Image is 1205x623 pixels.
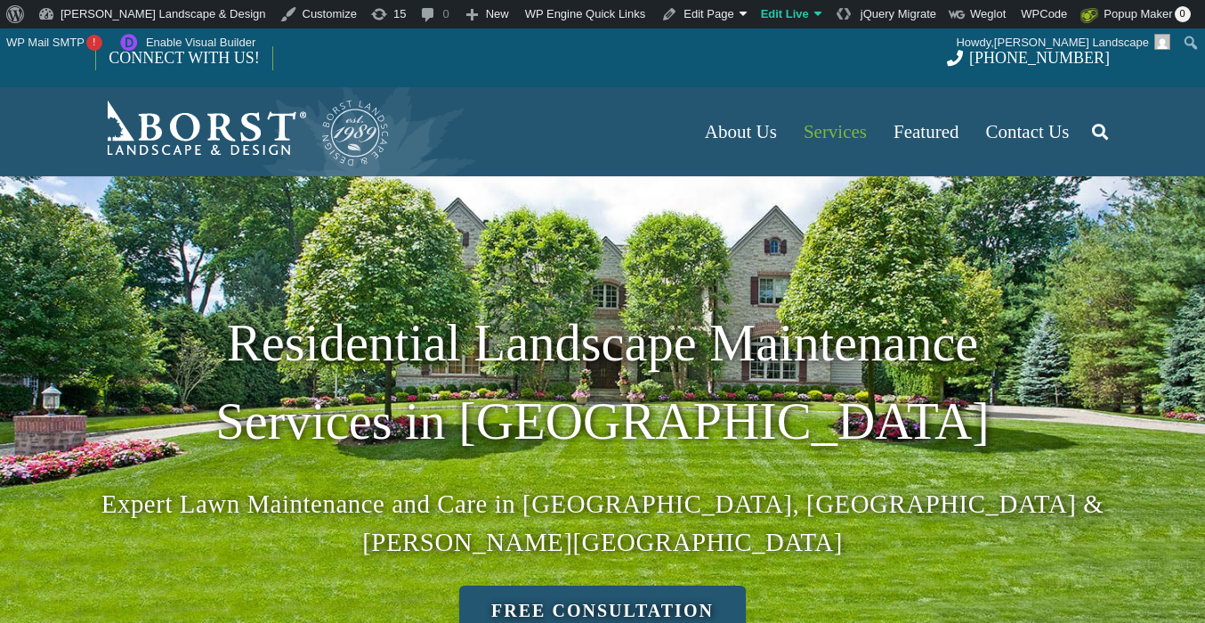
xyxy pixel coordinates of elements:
[96,36,271,79] a: CONNECT WITH US!
[950,28,1177,57] a: Howdy,
[804,121,867,142] span: Services
[880,87,972,176] a: Featured
[1082,109,1118,154] a: Search
[1175,6,1191,22] span: 0
[986,121,1070,142] span: Contact Us
[95,96,391,167] a: Borst-Logo
[86,35,102,51] span: !
[101,489,1104,556] span: Expert Lawn Maintenance and Care in [GEOGRAPHIC_DATA], [GEOGRAPHIC_DATA] & [PERSON_NAME][GEOGRAPH...
[947,49,1110,67] a: [PHONE_NUMBER]
[215,314,989,450] span: Residential Landscape Maintenance Services in [GEOGRAPHIC_DATA]
[994,36,1149,49] span: [PERSON_NAME] Landscape
[790,87,880,176] a: Services
[894,121,958,142] span: Featured
[705,121,777,142] span: About Us
[691,87,790,176] a: About Us
[973,87,1083,176] a: Contact Us
[969,49,1110,67] span: [PHONE_NUMBER]
[109,28,263,57] a: Enable Visual Builder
